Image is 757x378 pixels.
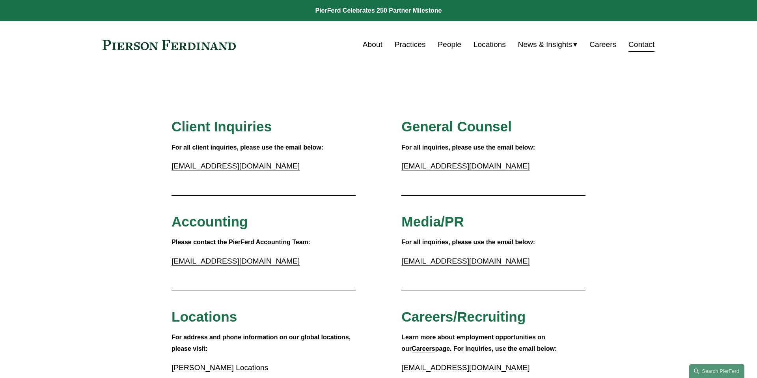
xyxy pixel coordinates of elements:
a: Locations [474,37,506,52]
a: [EMAIL_ADDRESS][DOMAIN_NAME] [401,162,530,170]
strong: Learn more about employment opportunities on our [401,334,547,352]
span: Locations [172,309,237,324]
a: Practices [395,37,426,52]
a: Careers [412,345,435,352]
a: folder dropdown [518,37,578,52]
span: Client Inquiries [172,119,272,134]
a: Careers [589,37,616,52]
a: Contact [628,37,654,52]
a: Search this site [689,364,744,378]
span: Media/PR [401,214,464,229]
span: News & Insights [518,38,572,52]
a: [EMAIL_ADDRESS][DOMAIN_NAME] [172,162,300,170]
a: [EMAIL_ADDRESS][DOMAIN_NAME] [401,257,530,265]
strong: page. For inquiries, use the email below: [435,345,557,352]
a: About [363,37,382,52]
a: [PERSON_NAME] Locations [172,363,268,372]
strong: For all inquiries, please use the email below: [401,144,535,151]
a: [EMAIL_ADDRESS][DOMAIN_NAME] [401,363,530,372]
strong: For all inquiries, please use the email below: [401,239,535,245]
span: General Counsel [401,119,512,134]
strong: For all client inquiries, please use the email below: [172,144,323,151]
span: Accounting [172,214,248,229]
strong: Please contact the PierFerd Accounting Team: [172,239,310,245]
a: People [438,37,461,52]
a: [EMAIL_ADDRESS][DOMAIN_NAME] [172,257,300,265]
strong: For address and phone information on our global locations, please visit: [172,334,352,352]
span: Careers/Recruiting [401,309,526,324]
